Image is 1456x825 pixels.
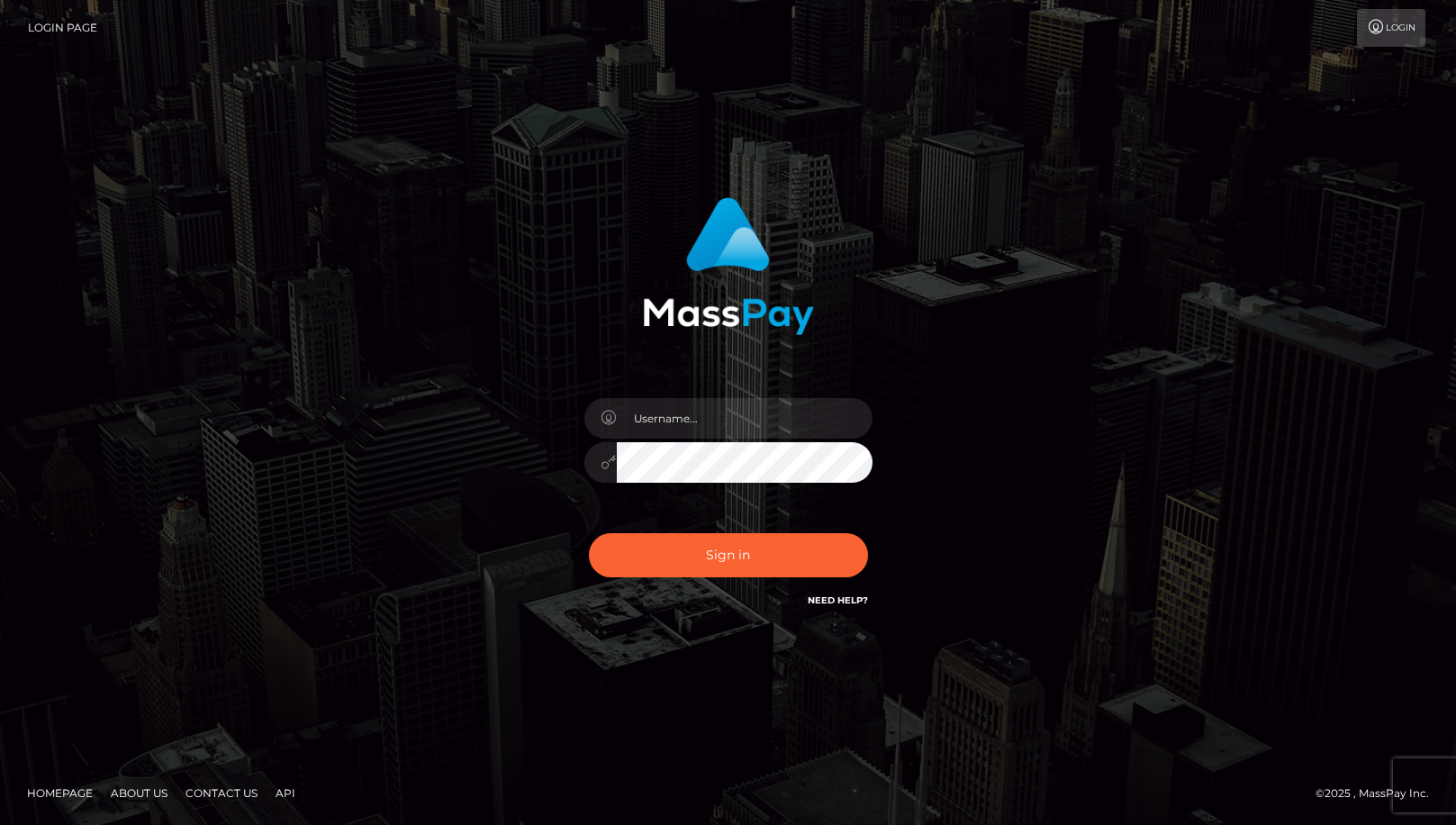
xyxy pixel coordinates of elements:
[20,779,100,807] a: Homepage
[617,398,873,439] input: Username...
[643,197,814,335] img: MassPay Login
[589,533,868,577] button: Sign in
[178,779,265,807] a: Contact Us
[268,779,303,807] a: API
[1357,9,1425,47] a: Login
[104,779,175,807] a: About Us
[1316,784,1442,803] div: © 2025 , MassPay Inc.
[28,9,97,47] a: Login Page
[808,594,868,606] a: Need Help?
